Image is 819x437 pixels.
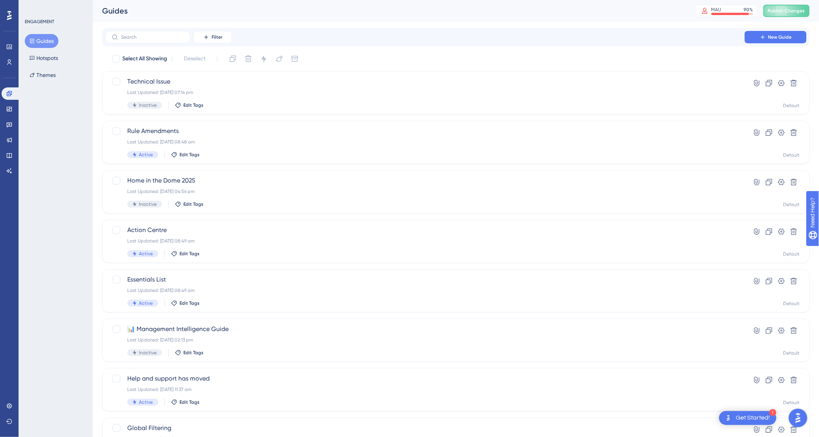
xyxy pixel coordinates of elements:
div: Default [783,350,800,356]
span: Active [139,152,153,158]
button: Edit Tags [171,300,200,306]
span: 📊 Management Intelligence Guide [127,324,723,334]
button: Edit Tags [171,399,200,405]
div: Last Updated: [DATE] 02:13 pm [127,337,723,343]
span: Technical Issue [127,77,723,86]
span: Active [139,300,153,306]
div: Last Updated: [DATE] 11:37 am [127,386,723,393]
div: Default [783,251,800,257]
div: Last Updated: [DATE] 08:48 am [127,139,723,145]
div: Default [783,300,800,307]
span: Deselect [184,54,205,63]
span: Publish Changes [768,8,805,14]
span: Active [139,399,153,405]
span: Edit Tags [183,102,203,108]
span: Home in the Dome 2025 [127,176,723,185]
span: Need Help? [18,2,48,11]
span: Select All Showing [122,54,167,63]
div: ENGAGEMENT [25,19,54,25]
span: Edit Tags [183,201,203,207]
button: Edit Tags [175,102,203,108]
button: Guides [25,34,58,48]
button: Hotspots [25,51,63,65]
div: Open Get Started! checklist, remaining modules: 1 [719,411,776,425]
span: Rule Amendments [127,126,723,136]
div: 1 [769,409,776,416]
span: Global Filtering [127,423,723,433]
button: Filter [193,31,232,43]
div: Last Updated: [DATE] 04:56 pm [127,188,723,195]
button: Edit Tags [171,251,200,257]
img: launcher-image-alternative-text [724,413,733,423]
div: Guides [102,5,676,16]
div: Last Updated: [DATE] 08:49 am [127,287,723,294]
button: Edit Tags [175,350,203,356]
div: Last Updated: [DATE] 07:14 pm [127,89,723,96]
span: Edit Tags [180,251,200,257]
span: Essentials List [127,275,723,284]
div: Default [783,102,800,109]
span: Action Centre [127,225,723,235]
div: Default [783,201,800,208]
div: MAU [711,7,722,13]
div: Default [783,399,800,406]
button: Edit Tags [171,152,200,158]
div: 90 % [744,7,753,13]
span: Inactive [139,201,157,207]
span: Edit Tags [183,350,203,356]
span: Help and support has moved [127,374,723,383]
iframe: UserGuiding AI Assistant Launcher [787,406,810,430]
button: New Guide [745,31,807,43]
span: Edit Tags [180,399,200,405]
span: Active [139,251,153,257]
span: Edit Tags [180,152,200,158]
input: Search [121,34,184,40]
button: Publish Changes [763,5,810,17]
span: Inactive [139,102,157,108]
button: Themes [25,68,60,82]
span: Edit Tags [180,300,200,306]
span: Inactive [139,350,157,356]
button: Deselect [177,52,212,66]
div: Get Started! [736,414,770,422]
div: Default [783,152,800,158]
button: Edit Tags [175,201,203,207]
span: Filter [212,34,222,40]
span: New Guide [768,34,792,40]
div: Last Updated: [DATE] 08:49 am [127,238,723,244]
